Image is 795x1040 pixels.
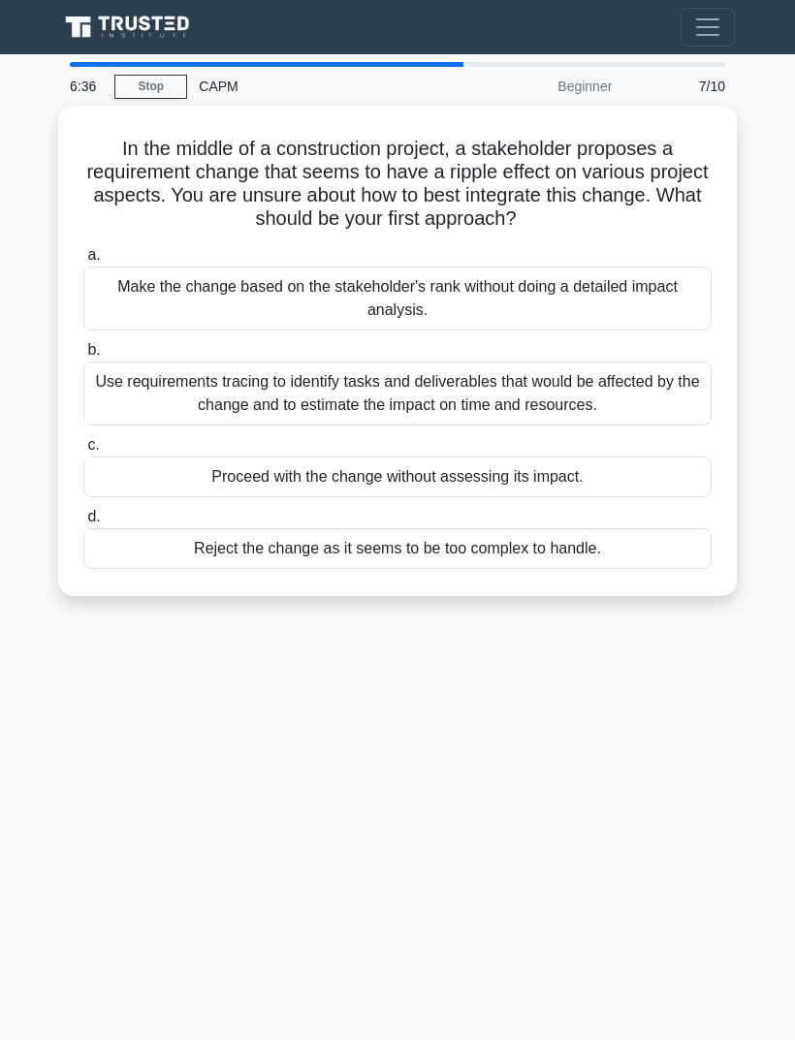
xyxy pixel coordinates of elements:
[681,8,735,47] button: Toggle navigation
[83,457,712,497] div: Proceed with the change without assessing its impact.
[83,528,712,569] div: Reject the change as it seems to be too complex to handle.
[454,67,623,106] div: Beginner
[87,436,99,453] span: c.
[87,341,100,358] span: b.
[83,267,712,331] div: Make the change based on the stakeholder's rank without doing a detailed impact analysis.
[58,67,114,106] div: 6:36
[187,67,454,106] div: CAPM
[623,67,737,106] div: 7/10
[87,508,100,524] span: d.
[87,246,100,263] span: a.
[114,75,187,99] a: Stop
[83,362,712,425] div: Use requirements tracing to identify tasks and deliverables that would be affected by the change ...
[81,137,714,232] h5: In the middle of a construction project, a stakeholder proposes a requirement change that seems t...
